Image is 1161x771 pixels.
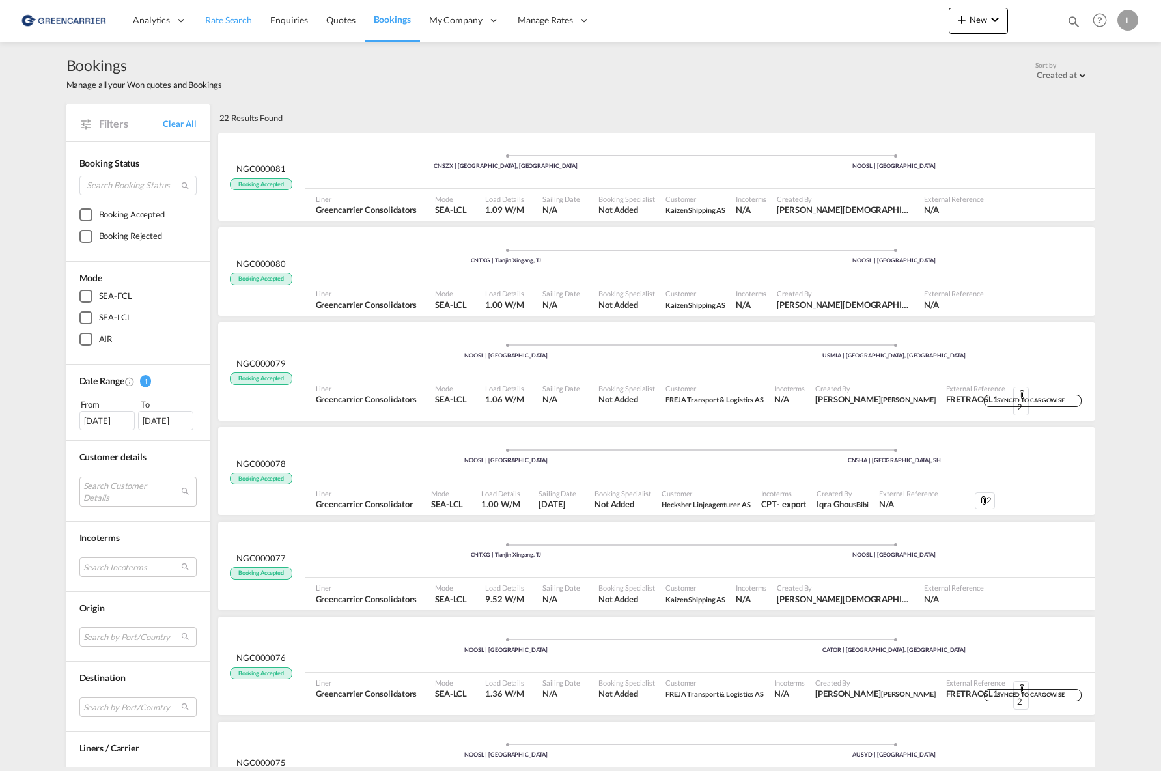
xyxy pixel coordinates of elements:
[230,567,292,580] span: Booking Accepted
[79,375,124,386] span: Date Range
[435,393,467,405] span: SEA-LCL
[79,272,103,283] span: Mode
[539,498,576,510] span: 28 Sep 2025
[984,689,1082,701] div: SYNCED TO CARGOWISE
[99,230,162,243] div: Booking Rejected
[230,667,292,680] span: Booking Accepted
[1089,9,1117,33] div: Help
[316,678,417,688] span: Liner
[665,688,764,699] span: FREJA Transport & Logistics AS
[975,492,996,509] div: 2
[79,742,139,753] span: Liners / Carrier
[777,194,914,204] span: Created By
[485,300,524,310] span: 1.00 W/M
[485,204,524,215] span: 1.09 W/M
[692,628,708,634] md-icon: assets/icons/custom/ship-fill.svg
[435,204,467,216] span: SEA-LCL
[79,158,140,169] span: Booking Status
[542,583,580,593] span: Sailing Date
[1017,684,1028,694] md-icon: icon-attachment
[598,593,655,605] span: Not Added
[236,757,286,768] span: NGC000075
[700,646,1089,654] div: CATOR | [GEOGRAPHIC_DATA], [GEOGRAPHIC_DATA]
[692,238,708,245] md-icon: assets/icons/custom/ship-fill.svg
[79,411,135,430] div: [DATE]
[429,14,483,27] span: My Company
[949,8,1008,34] button: icon-plus 400-fgNewicon-chevron-down
[665,206,725,214] span: Kaizen Shipping AS
[312,551,701,559] div: CNTXG | Tianjin Xingang, TJ
[984,395,1082,407] div: SYNCED TO CARGOWISE
[700,257,1089,265] div: NOOSL | [GEOGRAPHIC_DATA]
[594,488,651,498] span: Booking Specialist
[374,14,411,25] span: Bookings
[997,691,1068,703] span: SYNCED TO CARGOWISE
[236,552,286,564] span: NGC000077
[79,398,137,411] div: From
[316,593,417,605] span: Greencarrier Consolidators
[924,288,983,298] span: External Reference
[312,162,701,171] div: CNSZX | [GEOGRAPHIC_DATA], [GEOGRAPHIC_DATA]
[736,583,766,593] span: Incoterms
[485,594,524,604] span: 9.52 W/M
[774,384,805,393] span: Incoterms
[946,393,1005,405] span: FRETRAOSL1
[542,194,580,204] span: Sailing Date
[736,299,751,311] div: N/A
[856,500,869,509] span: Bibi
[435,288,467,298] span: Mode
[79,742,197,755] div: Liners / Carrier
[316,384,417,393] span: Liner
[598,678,655,688] span: Booking Specialist
[662,498,750,510] span: Hecksher Linjeagenturer AS
[435,593,467,605] span: SEA-LCL
[316,204,417,216] span: Greencarrier Consolidators
[665,593,725,605] span: Kaizen Shipping AS
[316,288,417,298] span: Liner
[1037,70,1076,80] div: Created at
[79,290,197,303] md-checkbox: SEA-FCL
[542,393,580,405] span: N/A
[692,438,708,445] md-icon: assets/icons/custom/ship-fill.svg
[230,473,292,485] span: Booking Accepted
[79,176,197,195] input: Search Booking Status
[815,384,935,393] span: Created By
[700,352,1089,360] div: USMIA | [GEOGRAPHIC_DATA], [GEOGRAPHIC_DATA]
[79,398,197,430] span: From To [DATE][DATE]
[435,688,467,699] span: SEA-LCL
[99,117,163,131] span: Filters
[761,488,807,498] span: Incoterms
[435,678,467,688] span: Mode
[761,498,807,510] span: CPT export
[138,411,193,430] div: [DATE]
[662,488,750,498] span: Customer
[1013,681,1029,710] div: 2
[236,163,286,175] span: NGC000081
[1017,389,1028,400] md-icon: icon-attachment
[665,678,764,688] span: Customer
[236,357,286,369] span: NGC000079
[924,593,983,605] span: N/A
[66,55,222,76] span: Bookings
[218,617,1095,715] div: NGC000076 Booking Accepted Port of Loading OsloPort of Discharge Toronto, ONLiner Greencarrier Co...
[542,299,580,311] span: N/A
[817,498,869,510] span: Iqra Ghous Bibi
[79,532,120,543] span: Incoterms
[542,688,580,699] span: N/A
[542,204,580,216] span: N/A
[79,333,197,346] md-checkbox: AIR
[815,688,935,699] span: Jakub Flemming
[435,194,467,204] span: Mode
[761,498,777,510] div: CPT
[598,393,655,405] span: Not Added
[316,299,417,311] span: Greencarrier Consolidators
[485,678,524,688] span: Load Details
[99,311,132,324] div: SEA-LCL
[987,12,1003,27] md-icon: icon-chevron-down
[230,178,292,191] span: Booking Accepted
[316,488,413,498] span: Liner
[218,427,1095,516] div: NGC000078 Booking Accepted Port of Loading OsloPort of Discharge Shanghai, SHLiner Greencarrier C...
[598,194,655,204] span: Booking Specialist
[218,133,1095,221] div: NGC000081 Booking Accepted Port of Loading Shenzhen, GDPort of Discharge OsloLiner Greencarrier C...
[79,671,197,684] div: Destination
